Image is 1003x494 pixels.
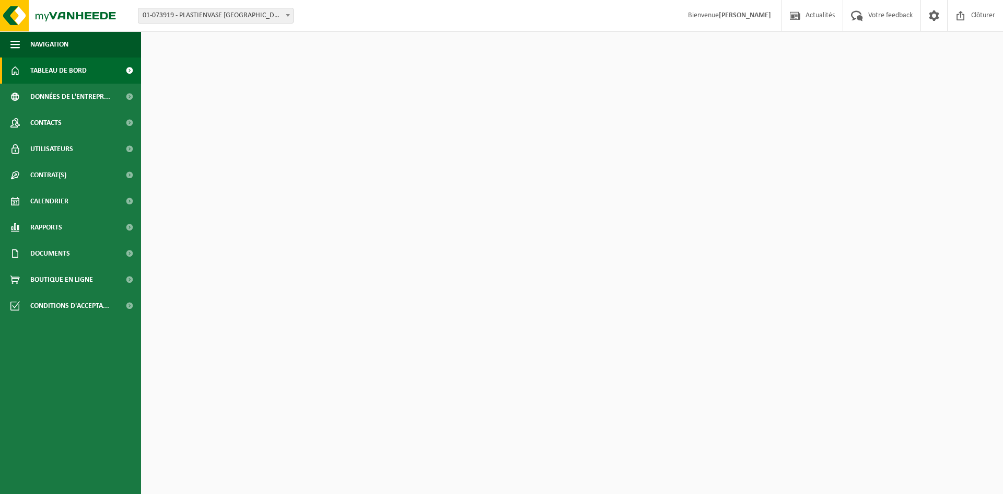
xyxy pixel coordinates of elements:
span: Utilisateurs [30,136,73,162]
span: Contrat(s) [30,162,66,188]
span: Contacts [30,110,62,136]
span: Documents [30,240,70,267]
span: Conditions d'accepta... [30,293,109,319]
span: 01-073919 - PLASTIENVASE FRANCIA - ARRAS [138,8,293,23]
span: Navigation [30,31,68,58]
strong: [PERSON_NAME] [719,12,771,19]
span: Tableau de bord [30,58,87,84]
span: Calendrier [30,188,68,214]
span: 01-073919 - PLASTIENVASE FRANCIA - ARRAS [138,8,294,24]
span: Données de l'entrepr... [30,84,110,110]
span: Boutique en ligne [30,267,93,293]
span: Rapports [30,214,62,240]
